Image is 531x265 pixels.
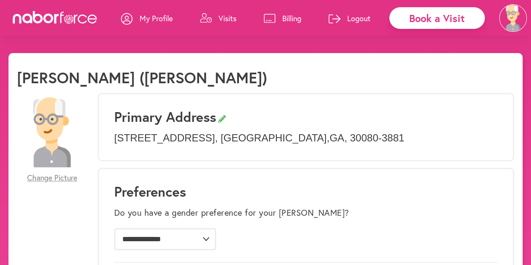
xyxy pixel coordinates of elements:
label: Do you have a gender preference for your [PERSON_NAME]? [114,208,349,218]
p: My Profile [140,13,173,23]
span: Change Picture [27,173,77,183]
div: Book a Visit [389,7,485,29]
p: Logout [347,13,371,23]
img: 28479a6084c73c1d882b58007db4b51f.png [17,97,87,167]
h3: Primary Address [114,109,497,125]
h1: Preferences [114,183,497,200]
a: Billing [264,6,301,31]
p: Visits [219,13,236,23]
h1: [PERSON_NAME] ([PERSON_NAME]) [17,68,267,87]
a: My Profile [121,6,173,31]
a: Visits [200,6,236,31]
p: Billing [282,13,301,23]
img: 28479a6084c73c1d882b58007db4b51f.png [499,4,527,32]
a: Logout [329,6,371,31]
p: [STREET_ADDRESS] , [GEOGRAPHIC_DATA] , GA , 30080-3881 [114,132,497,144]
